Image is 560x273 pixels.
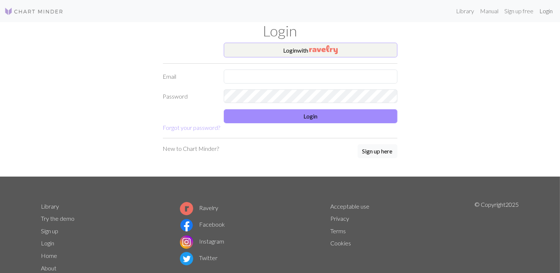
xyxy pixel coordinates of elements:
[536,4,556,18] a: Login
[180,204,218,211] a: Ravelry
[159,70,219,84] label: Email
[330,240,351,247] a: Cookies
[41,265,57,272] a: About
[180,202,193,215] img: Ravelry logo
[180,238,224,245] a: Instagram
[180,221,225,228] a: Facebook
[159,89,219,103] label: Password
[4,7,63,16] img: Logo
[41,252,58,259] a: Home
[358,144,397,158] button: Sign up here
[477,4,501,18] a: Manual
[224,43,397,57] button: Loginwith
[330,215,349,222] a: Privacy
[41,227,59,234] a: Sign up
[180,252,193,265] img: Twitter logo
[309,45,338,54] img: Ravelry
[330,203,369,210] a: Acceptable use
[41,215,75,222] a: Try the demo
[41,203,59,210] a: Library
[180,254,218,261] a: Twitter
[180,219,193,232] img: Facebook logo
[163,124,220,131] a: Forgot your password?
[224,109,397,123] button: Login
[37,22,524,40] h1: Login
[358,144,397,159] a: Sign up here
[41,240,55,247] a: Login
[163,144,219,153] p: New to Chart Minder?
[330,227,346,234] a: Terms
[180,235,193,249] img: Instagram logo
[501,4,536,18] a: Sign up free
[453,4,477,18] a: Library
